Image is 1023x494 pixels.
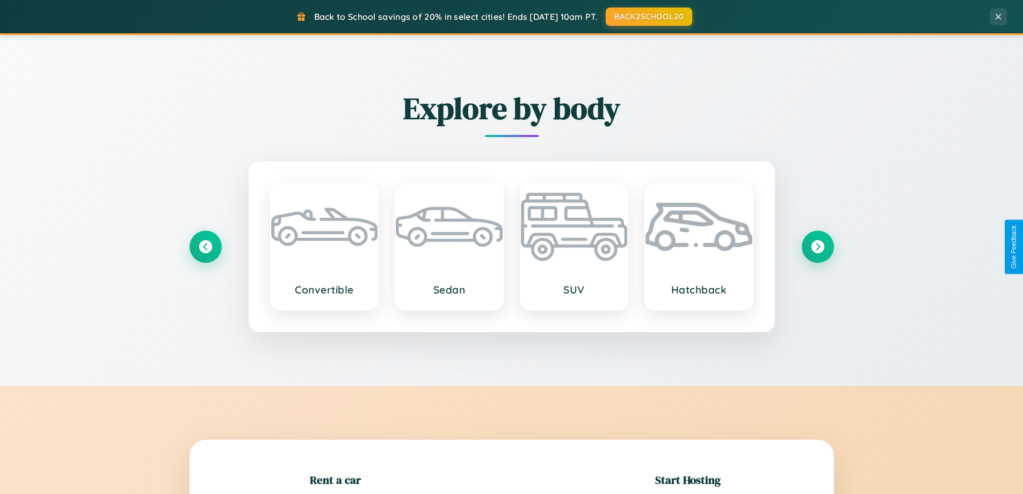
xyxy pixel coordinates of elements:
h2: Rent a car [310,472,361,488]
h3: Hatchback [656,283,742,296]
h3: SUV [532,283,617,296]
h3: Convertible [282,283,367,296]
h2: Explore by body [190,88,834,129]
button: BACK2SCHOOL20 [606,8,692,26]
span: Back to School savings of 20% in select cities! Ends [DATE] 10am PT. [314,11,598,22]
h3: Sedan [407,283,492,296]
div: Give Feedback [1010,225,1018,269]
h2: Start Hosting [655,472,721,488]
